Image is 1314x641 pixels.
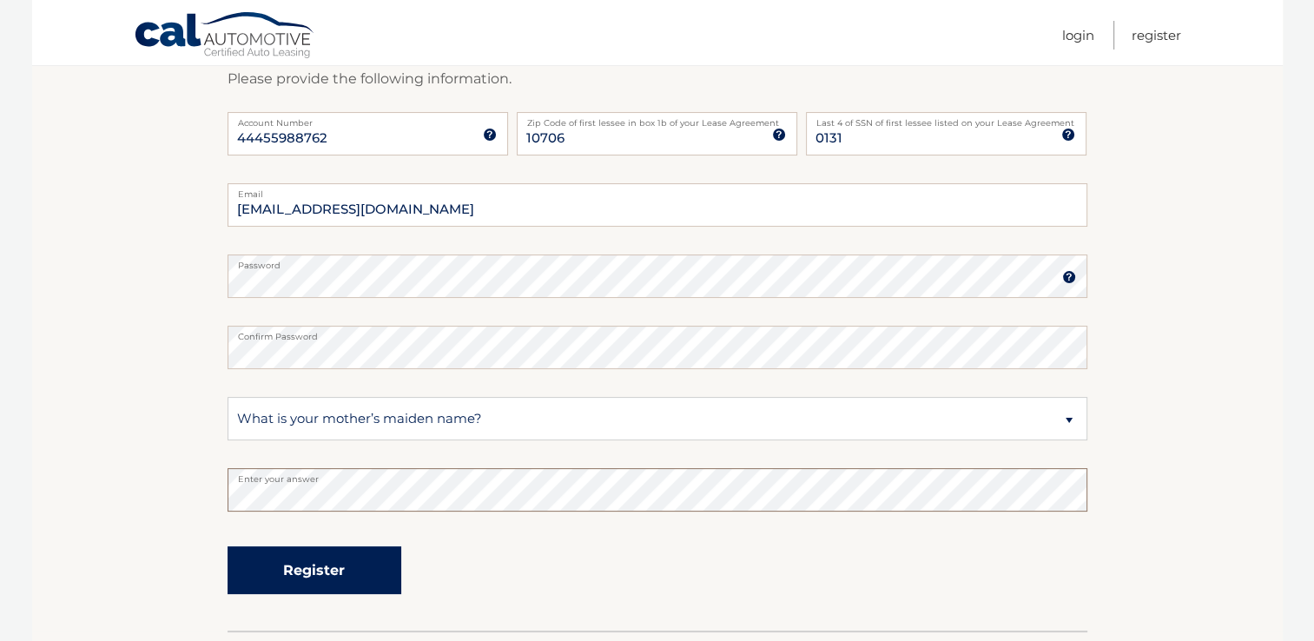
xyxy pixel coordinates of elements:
button: Register [228,546,401,594]
input: Email [228,183,1087,227]
input: SSN or EIN (last 4 digits only) [806,112,1086,155]
label: Account Number [228,112,508,126]
p: Please provide the following information. [228,67,1087,91]
input: Account Number [228,112,508,155]
img: tooltip.svg [1062,270,1076,284]
img: tooltip.svg [772,128,786,142]
a: Register [1132,21,1181,50]
a: Login [1062,21,1094,50]
label: Email [228,183,1087,197]
label: Enter your answer [228,468,1087,482]
label: Zip Code of first lessee in box 1b of your Lease Agreement [517,112,797,126]
a: Cal Automotive [134,11,316,62]
label: Last 4 of SSN of first lessee listed on your Lease Agreement [806,112,1086,126]
label: Password [228,254,1087,268]
input: Zip Code [517,112,797,155]
label: Confirm Password [228,326,1087,340]
img: tooltip.svg [1061,128,1075,142]
img: tooltip.svg [483,128,497,142]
